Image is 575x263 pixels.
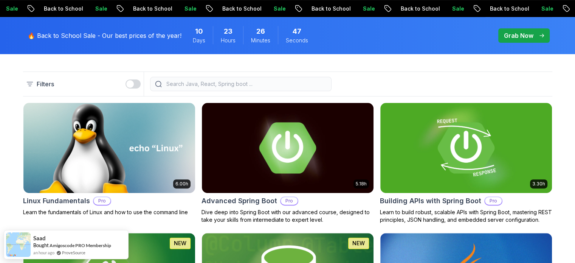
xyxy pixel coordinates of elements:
a: ProveSource [62,249,85,256]
span: Seconds [286,37,308,44]
img: Building APIs with Spring Boot card [380,103,552,193]
p: Back to School [372,5,423,12]
img: Linux Fundamentals card [23,103,195,193]
p: Grab Now [504,31,533,40]
p: 3.30h [532,181,545,187]
p: Back to School [15,5,66,12]
a: Amigoscode PRO Membership [50,243,111,248]
p: Dive deep into Spring Boot with our advanced course, designed to take your skills from intermedia... [201,209,374,224]
input: Search Java, React, Spring boot ... [165,80,327,88]
span: Minutes [251,37,270,44]
p: Sale [423,5,447,12]
p: 6.00h [175,181,188,187]
h2: Advanced Spring Boot [201,196,277,206]
h2: Building APIs with Spring Boot [380,196,481,206]
span: Bought [33,242,49,248]
p: Back to School [193,5,245,12]
span: 47 Seconds [293,26,301,37]
p: 🔥 Back to School Sale - Our best prices of the year! [28,31,181,40]
span: Days [193,37,205,44]
p: 5.18h [356,181,367,187]
span: Hours [221,37,236,44]
p: Sale [66,5,90,12]
p: Back to School [104,5,155,12]
p: NEW [174,240,186,247]
span: an hour ago [33,249,54,256]
span: 26 Minutes [256,26,265,37]
p: Sale [512,5,536,12]
p: Sale [155,5,180,12]
p: Learn the fundamentals of Linux and how to use the command line [23,209,195,216]
p: NEW [352,240,365,247]
p: Pro [485,197,502,205]
span: Saad [33,235,46,241]
h2: Linux Fundamentals [23,196,90,206]
p: Pro [281,197,298,205]
p: Back to School [461,5,512,12]
p: Sale [334,5,358,12]
img: provesource social proof notification image [6,232,31,257]
p: Pro [94,197,110,205]
p: Back to School [282,5,334,12]
img: Advanced Spring Boot card [202,103,374,193]
a: Building APIs with Spring Boot card3.30hBuilding APIs with Spring BootProLearn to build robust, s... [380,103,552,224]
a: Linux Fundamentals card6.00hLinux FundamentalsProLearn the fundamentals of Linux and how to use t... [23,103,195,216]
p: Learn to build robust, scalable APIs with Spring Boot, mastering REST principles, JSON handling, ... [380,209,552,224]
p: Sale [245,5,269,12]
p: Filters [37,79,54,89]
span: 23 Hours [224,26,232,37]
a: Advanced Spring Boot card5.18hAdvanced Spring BootProDive deep into Spring Boot with our advanced... [201,103,374,224]
span: 10 Days [195,26,203,37]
